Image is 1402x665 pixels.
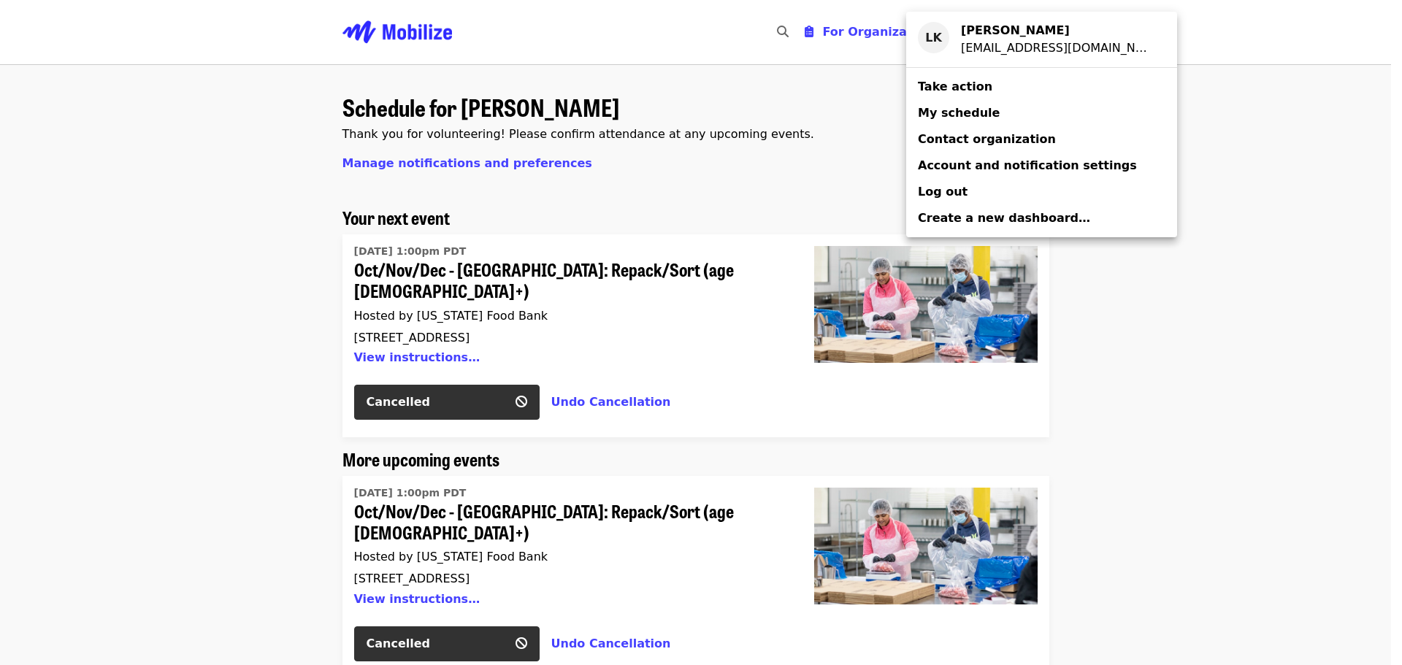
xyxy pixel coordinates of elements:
a: Log out [906,179,1177,205]
a: Take action [906,74,1177,100]
span: Take action [918,80,992,93]
a: Account and notification settings [906,153,1177,179]
a: Contact organization [906,126,1177,153]
a: LK[PERSON_NAME][EMAIL_ADDRESS][DOMAIN_NAME] [906,18,1177,61]
div: LK [918,22,949,53]
div: Lori King [961,22,1154,39]
a: Create a new dashboard… [906,205,1177,231]
span: Account and notification settings [918,158,1137,172]
span: Contact organization [918,132,1056,146]
strong: [PERSON_NAME] [961,23,1070,37]
div: lbettineski@aol.com [961,39,1154,57]
span: Create a new dashboard… [918,211,1090,225]
a: My schedule [906,100,1177,126]
span: My schedule [918,106,1000,120]
span: Log out [918,185,968,199]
